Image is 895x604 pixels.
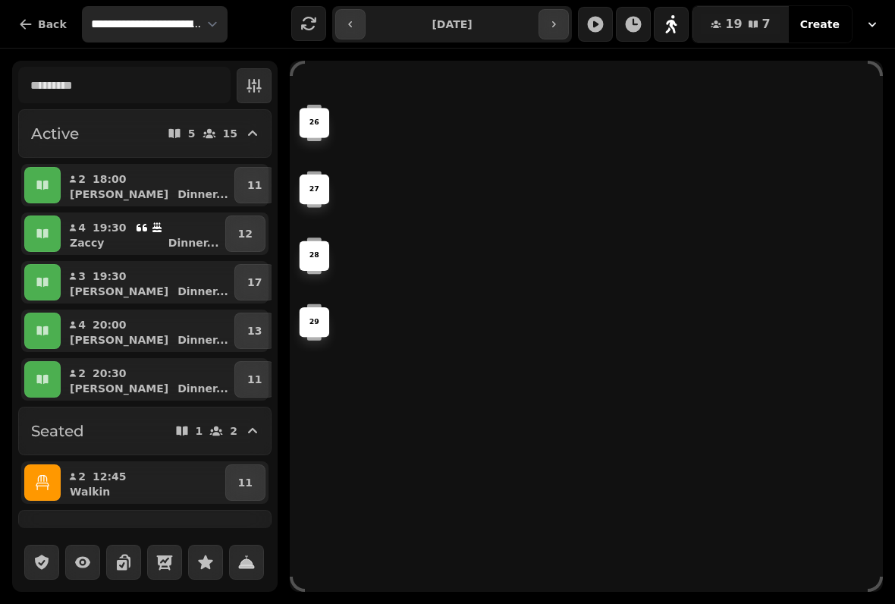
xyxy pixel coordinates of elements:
p: Dinner ... [168,235,219,250]
h2: Active [31,123,79,144]
span: 7 [762,18,771,30]
span: Create [800,19,840,30]
button: Back [6,6,79,42]
p: 2 [77,171,86,187]
button: 218:00[PERSON_NAME]Dinner... [64,167,231,203]
button: 17 [234,264,275,300]
p: 2 [230,426,237,436]
p: 15 [223,128,237,139]
p: Dinner ... [177,381,228,396]
button: 11 [234,167,275,203]
button: 319:30[PERSON_NAME]Dinner... [64,264,231,300]
p: 2 [77,469,86,484]
p: [PERSON_NAME] [70,187,168,202]
p: 19:30 [93,269,127,284]
p: 28 [309,250,319,261]
p: [PERSON_NAME] [70,332,168,348]
p: 17 [247,275,262,290]
p: Walkin [70,484,110,499]
p: 20:00 [93,317,127,332]
span: Back [38,19,67,30]
button: Create [788,6,852,42]
p: 4 [77,220,86,235]
p: 5 [188,128,196,139]
button: 197 [692,6,788,42]
button: Removed12 [18,510,272,558]
button: Seated12 [18,407,272,455]
p: 29 [309,317,319,328]
p: 11 [238,475,253,490]
p: 13 [247,323,262,338]
p: Dinner ... [177,284,228,299]
p: 20:30 [93,366,127,381]
p: Dinner ... [177,187,228,202]
button: 420:00[PERSON_NAME]Dinner... [64,313,231,349]
span: 19 [725,18,742,30]
p: [PERSON_NAME] [70,381,168,396]
p: 11 [247,178,262,193]
button: 419:30ZaccyDinner... [64,215,222,252]
button: 212:45Walkin [64,464,222,501]
button: Active515 [18,109,272,158]
p: 11 [247,372,262,387]
p: 1 [196,426,203,436]
p: Dinner ... [177,332,228,348]
button: 11 [234,361,275,398]
p: 26 [309,118,319,128]
p: Zaccy [70,235,104,250]
button: 11 [225,464,265,501]
p: 12 [238,226,253,241]
p: 27 [309,184,319,195]
h2: Seated [31,420,84,442]
p: 19:30 [93,220,127,235]
button: 13 [234,313,275,349]
p: 4 [77,317,86,332]
p: 2 [77,366,86,381]
h2: Removed [31,524,105,545]
p: 12:45 [93,469,127,484]
button: 12 [225,215,265,252]
p: 18:00 [93,171,127,187]
button: 220:30[PERSON_NAME]Dinner... [64,361,231,398]
p: [PERSON_NAME] [70,284,168,299]
p: 3 [77,269,86,284]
